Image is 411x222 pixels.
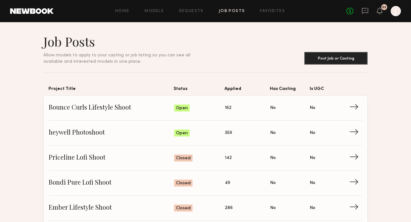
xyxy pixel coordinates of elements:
[176,155,191,162] span: Closed
[391,6,401,16] a: J
[349,178,362,188] span: →
[270,180,276,187] span: No
[144,9,164,13] a: Models
[270,205,276,212] span: No
[174,85,224,95] span: Status
[179,9,204,13] a: Requests
[349,203,362,213] span: →
[270,155,276,162] span: No
[270,85,310,95] span: Has Casting
[225,105,231,111] span: 162
[382,6,386,9] div: 52
[225,205,233,212] span: 286
[49,203,174,213] span: Ember Lifestyle Shoot
[176,180,191,187] span: Closed
[219,9,245,13] a: Job Posts
[310,155,315,162] span: No
[49,121,362,146] a: heywell PhotoshootOpen359NoNo→
[115,9,130,13] a: Home
[49,103,174,113] span: Bounce Curls Lifestyle Shoot
[224,85,270,95] span: Applied
[49,146,362,171] a: Priceline Lofi ShootClosed142NoNo→
[176,105,188,111] span: Open
[49,178,174,188] span: Bondi Pure Lofi Shoot
[304,52,368,65] button: Post Job or Casting
[48,85,174,95] span: Project Title
[349,103,362,113] span: →
[49,171,362,196] a: Bondi Pure Lofi ShootClosed49NoNo→
[49,96,362,121] a: Bounce Curls Lifestyle ShootOpen162NoNo→
[225,155,232,162] span: 142
[49,128,174,138] span: heywell Photoshoot
[43,34,205,49] h1: Job Posts
[310,205,315,212] span: No
[270,105,276,111] span: No
[270,130,276,136] span: No
[43,53,190,64] span: Allow models to apply to your casting or job listing so you can see all available and interested ...
[349,128,362,138] span: →
[225,180,230,187] span: 49
[176,205,191,212] span: Closed
[260,9,285,13] a: Favorites
[310,105,315,111] span: No
[176,130,188,136] span: Open
[49,196,362,221] a: Ember Lifestyle ShootClosed286NoNo→
[225,130,232,136] span: 359
[310,130,315,136] span: No
[349,153,362,163] span: →
[310,85,350,95] span: Is UGC
[49,153,174,163] span: Priceline Lofi Shoot
[310,180,315,187] span: No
